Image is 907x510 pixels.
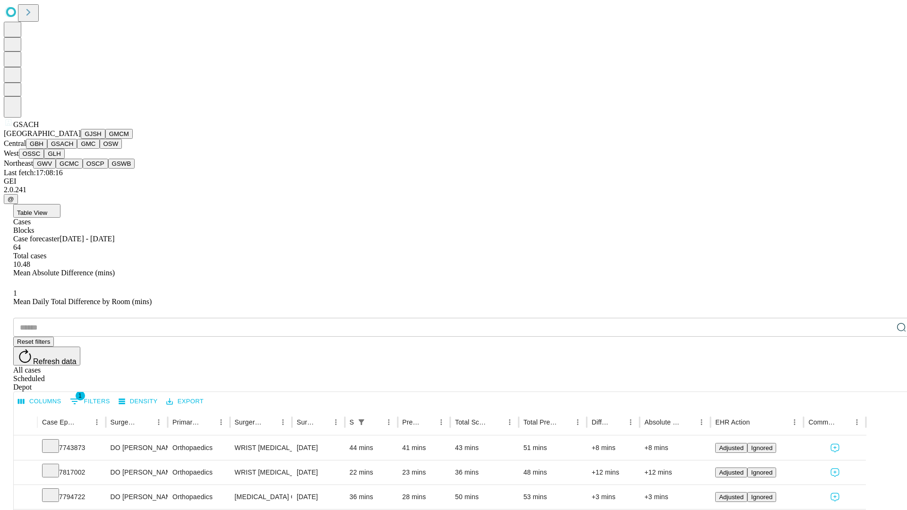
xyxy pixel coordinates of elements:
div: +12 mins [644,460,706,484]
button: Menu [435,416,448,429]
div: 44 mins [350,436,393,460]
button: Density [116,394,160,409]
button: @ [4,194,18,204]
div: +8 mins [644,436,706,460]
div: Scheduled In Room Duration [350,418,354,426]
div: 22 mins [350,460,393,484]
button: Ignored [747,467,776,477]
div: Primary Service [172,418,200,426]
div: WRIST [MEDICAL_DATA] SURGERY RELEASE TRANSVERSE [MEDICAL_DATA] LIGAMENT [235,436,287,460]
div: 41 mins [402,436,446,460]
span: Northeast [4,159,33,167]
div: EHR Action [715,418,750,426]
span: 10.48 [13,260,30,268]
div: Surgery Name [235,418,262,426]
button: Menu [624,416,637,429]
div: WRIST [MEDICAL_DATA] SURGERY RELEASE TRANSVERSE [MEDICAL_DATA] LIGAMENT [235,460,287,484]
div: [MEDICAL_DATA] OR CAPSULE HAND OR FINGER [235,485,287,509]
span: [GEOGRAPHIC_DATA] [4,129,81,137]
span: Central [4,139,26,147]
div: Orthopaedics [172,485,225,509]
span: Reset filters [17,338,50,345]
span: Table View [17,209,47,216]
span: Ignored [751,469,772,476]
div: DO [PERSON_NAME] [PERSON_NAME] [111,436,163,460]
div: GEI [4,177,903,186]
span: West [4,149,19,157]
button: Ignored [747,492,776,502]
button: GLH [44,149,64,159]
span: Refresh data [33,357,77,365]
div: +12 mins [591,460,635,484]
span: Adjusted [719,444,744,451]
span: 1 [13,289,17,297]
button: Expand [18,440,33,457]
button: Menu [850,416,864,429]
span: [DATE] - [DATE] [60,235,114,243]
button: GWV [33,159,56,169]
button: Menu [695,416,708,429]
span: GSACH [13,120,39,128]
div: Total Scheduled Duration [455,418,489,426]
span: @ [8,195,14,203]
div: 43 mins [455,436,514,460]
button: Sort [139,416,152,429]
div: Total Predicted Duration [523,418,557,426]
button: Adjusted [715,467,747,477]
span: Adjusted [719,469,744,476]
div: DO [PERSON_NAME] [PERSON_NAME] [111,460,163,484]
div: [DATE] [297,436,340,460]
div: [DATE] [297,460,340,484]
button: Menu [214,416,228,429]
span: Last fetch: 17:08:16 [4,169,63,177]
button: Sort [837,416,850,429]
div: 7743873 [42,436,101,460]
button: Sort [490,416,503,429]
div: 50 mins [455,485,514,509]
div: 7794722 [42,485,101,509]
span: Adjusted [719,493,744,501]
button: OSSC [19,149,44,159]
div: 53 mins [523,485,582,509]
button: Reset filters [13,337,54,347]
div: 28 mins [402,485,446,509]
button: Sort [558,416,571,429]
div: +3 mins [644,485,706,509]
span: Case forecaster [13,235,60,243]
button: Expand [18,489,33,506]
button: Sort [201,416,214,429]
div: Surgery Date [297,418,315,426]
div: [DATE] [297,485,340,509]
button: Show filters [355,416,368,429]
button: Menu [382,416,395,429]
button: Show filters [68,394,112,409]
button: GSWB [108,159,135,169]
button: GMC [77,139,99,149]
button: Sort [682,416,695,429]
button: Sort [751,416,764,429]
div: Orthopaedics [172,460,225,484]
span: Mean Absolute Difference (mins) [13,269,115,277]
span: Mean Daily Total Difference by Room (mins) [13,297,152,306]
button: Menu [329,416,342,429]
button: Expand [18,465,33,481]
button: GSACH [47,139,77,149]
button: OSW [100,139,122,149]
button: GMCM [105,129,133,139]
div: 51 mins [523,436,582,460]
button: Sort [611,416,624,429]
button: Sort [421,416,435,429]
button: Menu [788,416,801,429]
span: Total cases [13,252,46,260]
button: Export [164,394,206,409]
div: 1 active filter [355,416,368,429]
span: Ignored [751,444,772,451]
button: GCMC [56,159,83,169]
button: OSCP [83,159,108,169]
button: Table View [13,204,60,218]
button: GBH [26,139,47,149]
div: Absolute Difference [644,418,681,426]
button: Ignored [747,443,776,453]
div: DO [PERSON_NAME] [PERSON_NAME] [111,485,163,509]
div: +8 mins [591,436,635,460]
